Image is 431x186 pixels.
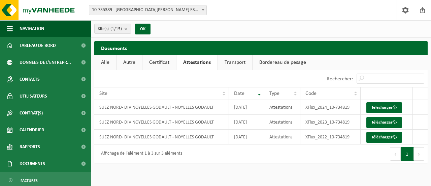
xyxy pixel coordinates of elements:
td: [DATE] [229,130,264,144]
td: XFlux_2023_10-734819 [300,115,361,130]
span: Date [234,91,244,96]
span: Site(s) [98,24,122,34]
span: 10-735389 - SUEZ RV NORD EST - LILLE CEDEX 9 [89,5,207,15]
span: Rapports [20,138,40,155]
span: Navigation [20,20,44,37]
button: 1 [401,147,414,161]
td: SUEZ NORD- DIV NOYELLES GODAULT - NOYELLES GODAULT [94,100,229,115]
td: XFlux_2024_10-734819 [300,100,361,115]
span: Tableau de bord [20,37,56,54]
a: Certificat [142,55,176,70]
td: [DATE] [229,115,264,130]
td: Attestations [264,115,300,130]
a: Alle [94,55,116,70]
span: Code [305,91,317,96]
a: Transport [218,55,252,70]
button: Site(s)(1/15) [94,24,131,34]
button: Next [414,147,424,161]
a: Télécharger [366,102,402,113]
div: Affichage de l'élément 1 à 3 sur 3 éléments [98,148,182,160]
count: (1/15) [110,27,122,31]
span: Contrat(s) [20,105,43,122]
td: Attestations [264,100,300,115]
button: Previous [390,147,401,161]
span: Données de l'entrepr... [20,54,71,71]
span: Site [99,91,107,96]
span: 10-735389 - SUEZ RV NORD EST - LILLE CEDEX 9 [89,5,206,15]
span: Documents [20,155,45,172]
h2: Documents [94,41,428,54]
a: Télécharger [366,117,402,128]
a: Télécharger [366,132,402,143]
a: Autre [117,55,142,70]
a: Attestations [176,55,218,70]
span: Contacts [20,71,40,88]
td: [DATE] [229,100,264,115]
button: OK [135,24,151,34]
td: SUEZ NORD- DIV NOYELLES GODAULT - NOYELLES GODAULT [94,130,229,144]
td: XFlux_2022_10-734819 [300,130,361,144]
label: Rechercher: [327,76,353,82]
td: Attestations [264,130,300,144]
span: Utilisateurs [20,88,47,105]
td: SUEZ NORD- DIV NOYELLES GODAULT - NOYELLES GODAULT [94,115,229,130]
span: Calendrier [20,122,44,138]
a: Bordereau de pesage [253,55,313,70]
span: Type [269,91,279,96]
